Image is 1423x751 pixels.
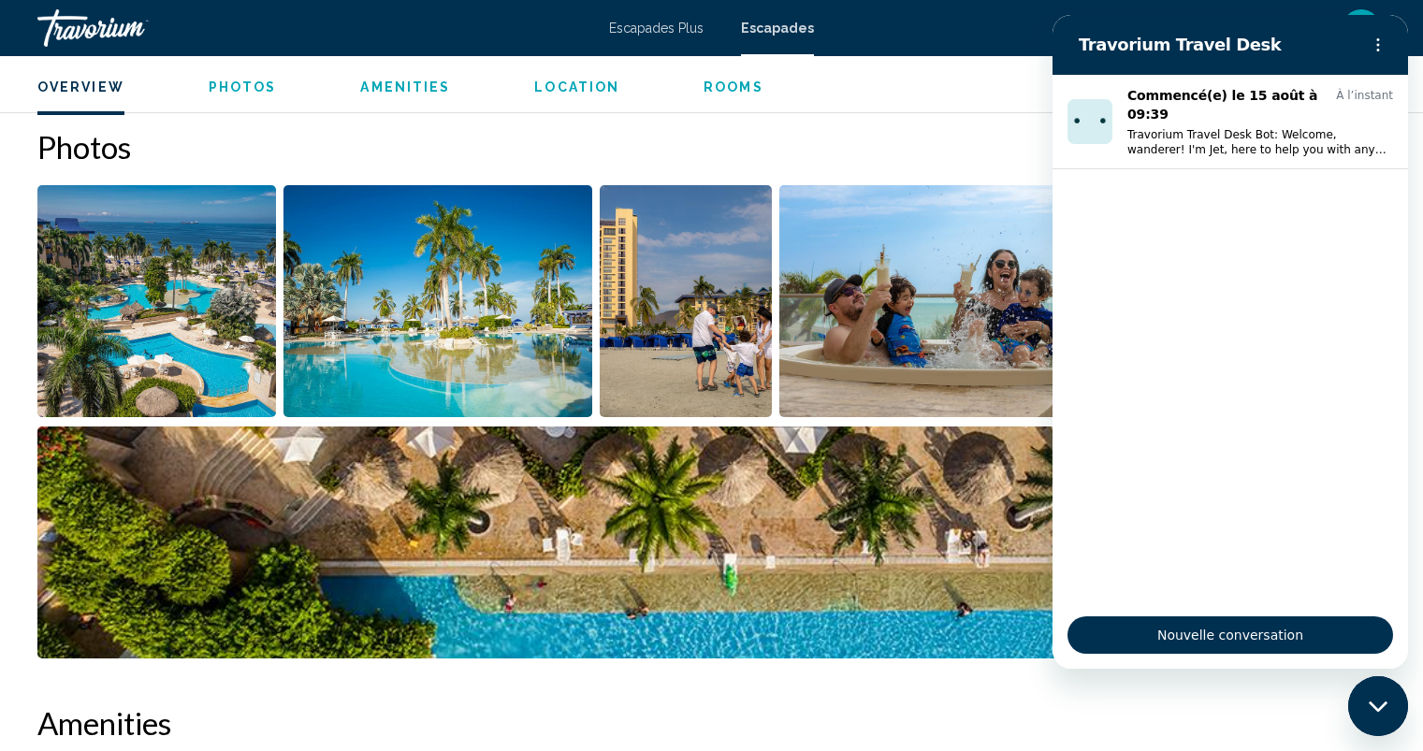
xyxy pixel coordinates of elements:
iframe: Bouton de lancement de la fenêtre de messagerie, conversation en cours [1348,676,1408,736]
button: Open full-screen image slider [283,184,592,418]
button: Amenities [360,79,450,95]
span: Location [534,79,619,94]
a: Escapades Plus [609,21,704,36]
button: Rooms [704,79,763,95]
a: Travorium [37,9,590,47]
iframe: Fenêtre de messagerie [1053,15,1408,669]
h2: Amenities [37,704,1386,742]
span: Rooms [704,79,763,94]
button: Open full-screen image slider [600,184,773,418]
h2: Photos [37,128,1386,166]
button: Photos [209,79,277,95]
button: Open full-screen image slider [779,184,1140,418]
button: Open full-screen image slider [37,426,1386,659]
span: Overview [37,79,124,94]
a: Escapades [741,21,814,36]
button: Overview [37,79,124,95]
button: Menu utilisateur [1337,8,1386,48]
button: Open full-screen image slider [37,184,276,418]
button: Location [534,79,619,95]
span: Amenities [360,79,450,94]
span: Photos [209,79,277,94]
